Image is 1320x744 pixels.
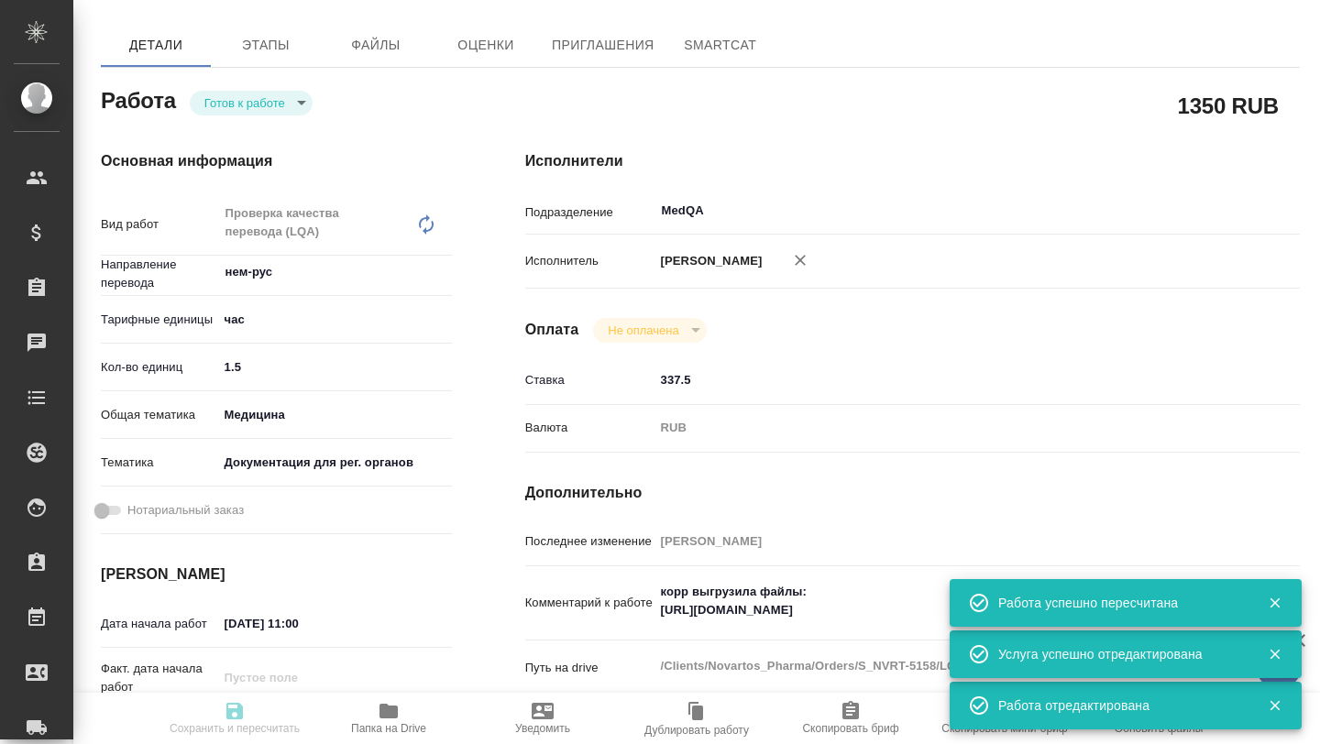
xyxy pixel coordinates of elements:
[351,722,426,735] span: Папка на Drive
[199,95,291,111] button: Готов к работе
[158,693,312,744] button: Сохранить и пересчитать
[101,660,218,696] p: Факт. дата начала работ
[442,270,445,274] button: Open
[101,256,218,292] p: Направление перевода
[1256,646,1293,662] button: Закрыть
[552,34,654,57] span: Приглашения
[620,693,774,744] button: Дублировать работу
[101,563,452,585] h4: [PERSON_NAME]
[101,454,218,472] p: Тематика
[928,693,1082,744] button: Скопировать мини-бриф
[941,722,1067,735] span: Скопировать мини-бриф
[802,722,898,735] span: Скопировать бриф
[218,610,379,637] input: ✎ Введи что-нибудь
[780,240,820,280] button: Удалить исполнителя
[170,722,300,735] span: Сохранить и пересчитать
[218,399,452,431] div: Медицина
[525,419,654,437] p: Валюта
[525,203,654,222] p: Подразделение
[525,594,654,612] p: Комментарий к работе
[525,659,654,677] p: Путь на drive
[644,724,749,737] span: Дублировать работу
[218,304,452,335] div: час
[998,594,1240,612] div: Работа успешно пересчитана
[515,722,570,735] span: Уведомить
[525,319,579,341] h4: Оплата
[654,252,763,270] p: [PERSON_NAME]
[654,412,1236,443] div: RUB
[774,693,928,744] button: Скопировать бриф
[1256,697,1293,714] button: Закрыть
[1226,209,1229,213] button: Open
[112,34,200,57] span: Детали
[525,252,654,270] p: Исполнитель
[466,693,620,744] button: Уведомить
[127,501,244,520] span: Нотариальный заказ
[593,318,706,343] div: Готов к работе
[218,354,452,380] input: ✎ Введи что-нибудь
[101,615,218,633] p: Дата начала работ
[218,447,452,478] div: Документация для рег. органов
[101,358,218,377] p: Кол-во единиц
[190,91,313,115] div: Готов к работе
[998,696,1240,715] div: Работа отредактирована
[218,664,379,691] input: Пустое поле
[101,82,176,115] h2: Работа
[654,528,1236,554] input: Пустое поле
[442,34,530,57] span: Оценки
[654,367,1236,393] input: ✎ Введи что-нибудь
[998,645,1240,663] div: Услуга успешно отредактирована
[654,651,1236,682] textarea: /Clients/Novartos_Pharma/Orders/S_NVRT-5158/LQA/S_NVRT-5158-WK-010
[602,323,684,338] button: Не оплачена
[332,34,420,57] span: Файлы
[676,34,764,57] span: SmartCat
[525,150,1300,172] h4: Исполнители
[101,215,218,234] p: Вид работ
[525,532,654,551] p: Последнее изменение
[222,34,310,57] span: Этапы
[1178,90,1279,121] h2: 1350 RUB
[101,150,452,172] h4: Основная информация
[1256,595,1293,611] button: Закрыть
[101,311,218,329] p: Тарифные единицы
[525,371,654,389] p: Ставка
[312,693,466,744] button: Папка на Drive
[654,576,1236,626] textarea: корр выгрузила файлы: [URL][DOMAIN_NAME]
[101,406,218,424] p: Общая тематика
[525,482,1300,504] h4: Дополнительно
